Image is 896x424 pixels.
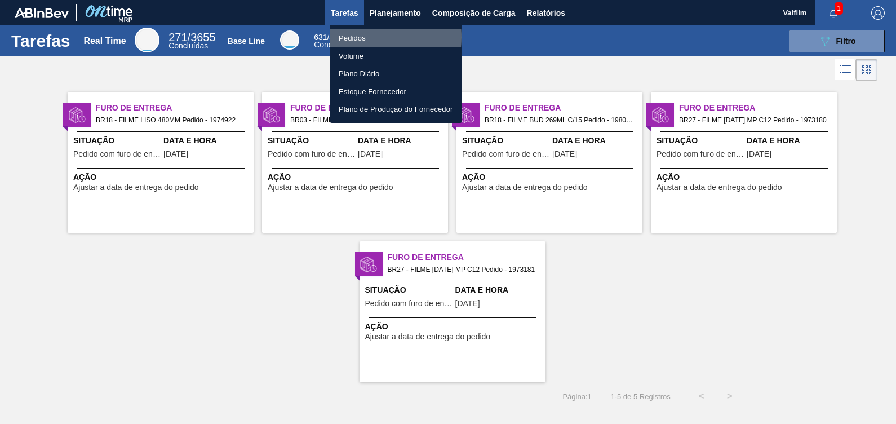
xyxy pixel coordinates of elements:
a: Pedidos [330,29,462,47]
a: Plano de Produção do Fornecedor [330,100,462,118]
a: Plano Diário [330,65,462,83]
a: Estoque Fornecedor [330,83,462,101]
a: Volume [330,47,462,65]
